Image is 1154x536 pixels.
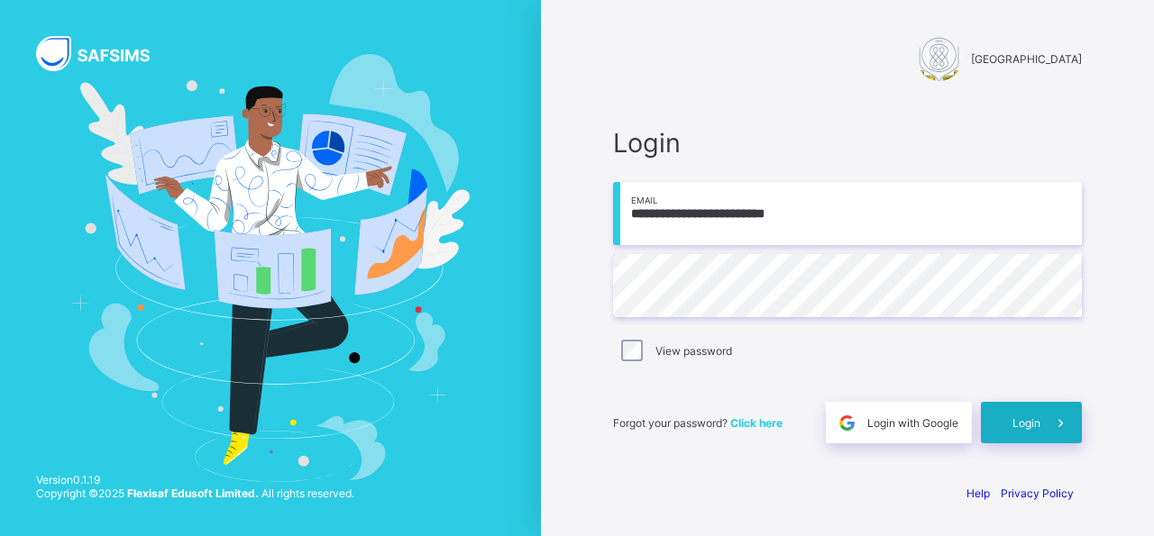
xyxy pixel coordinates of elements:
[655,344,732,358] label: View password
[1001,486,1074,500] a: Privacy Policy
[1012,416,1040,430] span: Login
[837,413,857,433] img: google.396cfc9801f0270233282035f929180a.svg
[966,486,990,500] a: Help
[613,127,1082,159] span: Login
[867,416,958,430] span: Login with Google
[127,486,259,500] strong: Flexisaf Edusoft Limited.
[971,52,1082,66] span: [GEOGRAPHIC_DATA]
[613,416,783,430] span: Forgot your password?
[71,54,471,483] img: Hero Image
[36,473,354,486] span: Version 0.1.19
[36,36,171,71] img: SAFSIMS Logo
[730,416,783,430] a: Click here
[36,486,354,500] span: Copyright © 2025 All rights reserved.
